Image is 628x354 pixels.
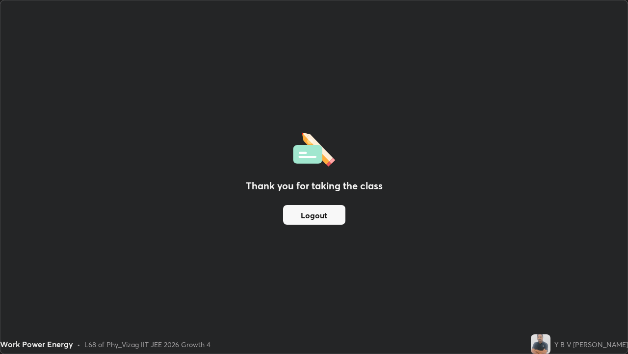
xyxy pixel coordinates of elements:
[531,334,550,354] img: f09b83cd05e24422a7e8873ef335b017.jpg
[246,178,383,193] h2: Thank you for taking the class
[84,339,210,350] div: L68 of Phy_Vizag IIT JEE 2026 Growth 4
[283,205,345,225] button: Logout
[77,339,80,350] div: •
[293,129,335,167] img: offlineFeedback.1438e8b3.svg
[554,339,628,350] div: Y B V [PERSON_NAME]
